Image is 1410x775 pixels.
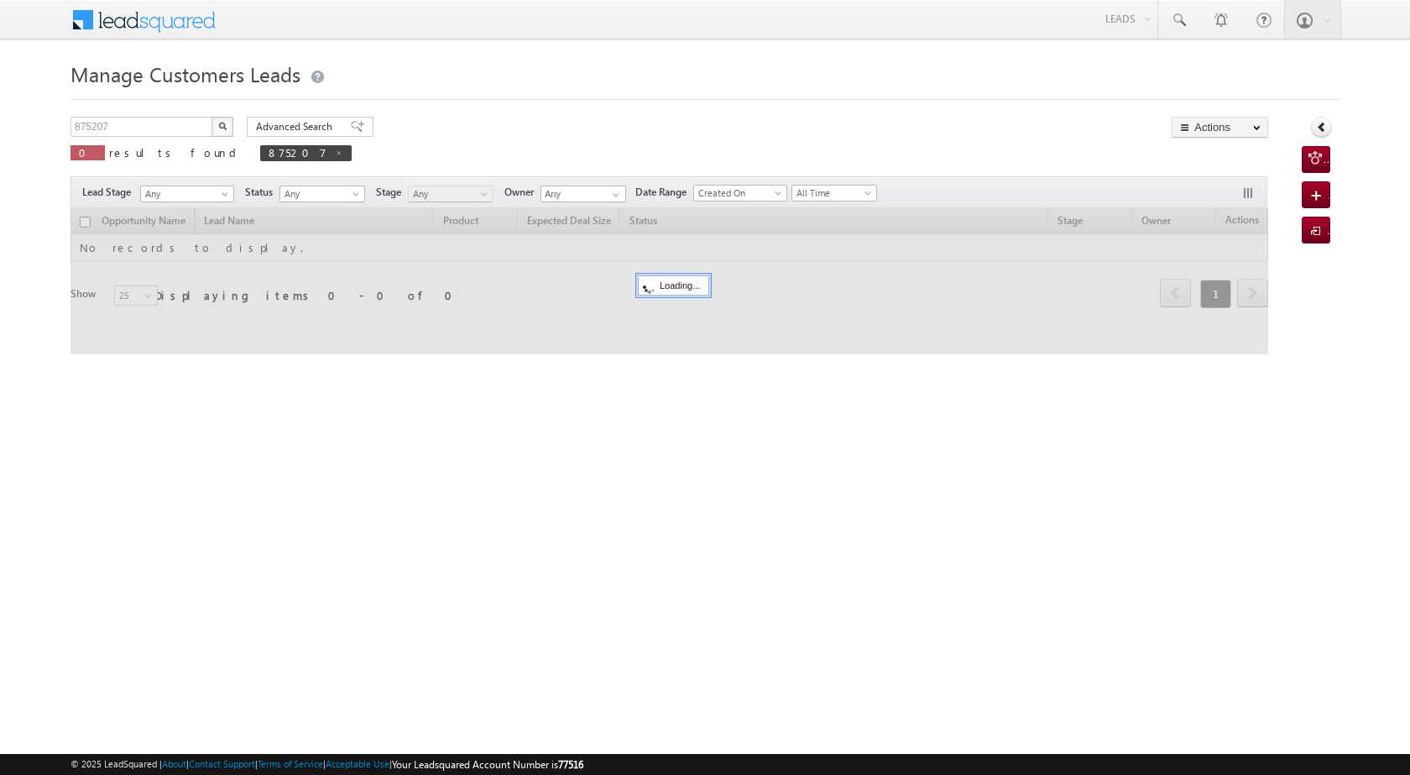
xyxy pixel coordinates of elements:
[635,185,693,200] span: Date Range
[603,186,624,203] a: Show All Items
[109,145,243,160] span: results found
[693,185,787,202] a: Created On
[258,758,323,769] a: Terms of Service
[558,758,583,771] span: 77516
[79,145,97,160] span: 0
[791,185,877,202] a: All Time
[408,186,493,202] a: Any
[392,758,583,771] span: Your Leadsquared Account Number is
[1172,117,1268,138] button: Actions
[269,145,326,160] span: 875207
[256,119,337,134] span: Advanced Search
[504,185,540,200] span: Owner
[70,757,583,772] span: © 2025 LeadSquared | | | | |
[376,185,408,200] span: Stage
[245,185,279,200] span: Status
[141,186,228,202] span: Any
[279,186,365,202] a: Any
[70,60,300,87] span: Manage Customers Leads
[694,186,781,201] span: Created On
[189,758,255,769] a: Contact Support
[82,185,138,200] span: Lead Stage
[140,186,234,202] a: Any
[162,758,186,769] a: About
[792,186,872,201] span: All Time
[280,186,360,202] span: Any
[638,275,709,296] div: Loading...
[326,758,389,769] a: Acceptable Use
[540,186,626,202] input: Type to Search
[218,122,227,130] img: Search
[409,186,488,202] span: Any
